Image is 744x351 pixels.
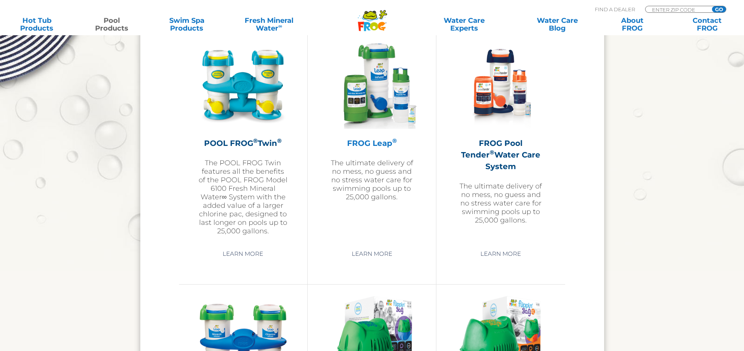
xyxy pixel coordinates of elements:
a: ContactFROG [678,17,736,32]
a: Hot TubProducts [8,17,66,32]
p: Find A Dealer [595,6,635,13]
sup: ® [392,137,397,144]
a: Water CareBlog [528,17,586,32]
sup: ® [277,137,282,144]
a: Learn More [342,247,401,261]
a: FROG Leap®The ultimate delivery of no mess, no guess and no stress water care for swimming pools ... [327,40,417,241]
p: The ultimate delivery of no mess, no guess and no stress water care for swimming pools up to 25,0... [456,182,546,224]
a: Learn More [472,247,530,261]
a: POOL FROG®Twin®The POOL FROG Twin features all the benefits of the POOL FROG Model 6100 Fresh Min... [198,40,288,241]
h2: POOL FROG Twin [198,137,288,149]
img: pool-product-pool-frog-twin-300x300.png [198,40,288,130]
a: Learn More [214,247,272,261]
a: AboutFROG [603,17,661,32]
sup: ∞ [278,23,282,29]
h2: FROG Pool Tender Water Care System [456,137,546,172]
p: The POOL FROG Twin features all the benefits of the POOL FROG Model 6100 Fresh Mineral Water∞ Sys... [198,159,288,235]
input: GO [712,6,726,12]
a: PoolProducts [83,17,141,32]
sup: ® [253,137,258,144]
img: frog-leap-featured-img-v2-300x300.png [327,40,417,130]
img: pool-tender-product-img-v2-300x300.png [456,40,546,130]
a: Swim SpaProducts [158,17,216,32]
p: The ultimate delivery of no mess, no guess and no stress water care for swimming pools up to 25,0... [327,159,417,201]
a: Water CareExperts [417,17,511,32]
a: Fresh MineralWater∞ [233,17,306,32]
input: Zip Code Form [651,6,703,13]
sup: ® [490,149,494,156]
a: FROG Pool Tender®Water Care SystemThe ultimate delivery of no mess, no guess and no stress water ... [456,40,546,241]
h2: FROG Leap [327,137,417,149]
